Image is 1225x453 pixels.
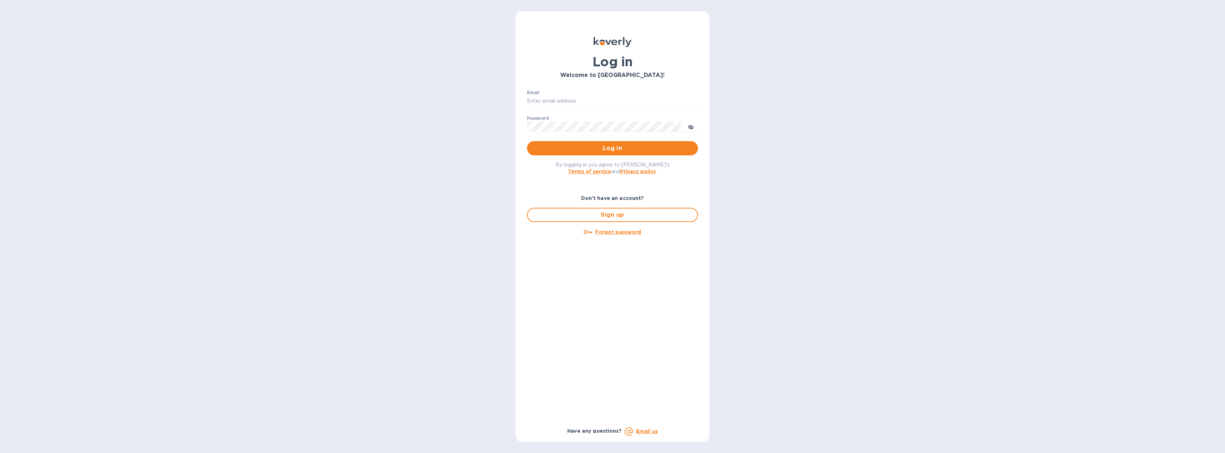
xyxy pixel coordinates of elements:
a: Privacy policy [620,169,656,174]
span: By logging in you agree to [PERSON_NAME]'s and . [556,162,670,174]
b: Don't have an account? [581,195,644,201]
button: toggle password visibility [684,119,698,134]
label: Email [527,91,539,95]
u: Forgot password [595,229,641,235]
a: Email us [636,428,658,434]
b: Have any questions? [567,428,622,434]
img: Koverly [594,37,631,47]
h3: Welcome to [GEOGRAPHIC_DATA]! [527,72,698,79]
input: Enter email address [527,96,698,107]
span: Log in [533,144,692,153]
label: Password [527,116,549,120]
button: Log in [527,141,698,155]
span: Sign up [533,211,692,219]
h1: Log in [527,54,698,69]
button: Sign up [527,208,698,222]
a: Terms of service [568,169,611,174]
